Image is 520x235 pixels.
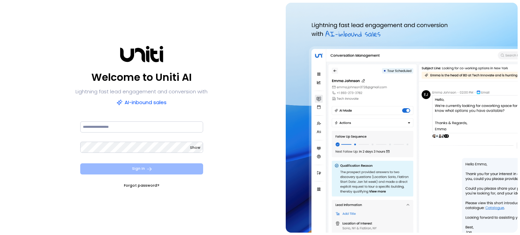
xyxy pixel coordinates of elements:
[80,163,203,174] button: Sign In
[124,182,159,189] a: Forgot password?
[190,144,200,151] button: Show
[91,69,192,86] p: Welcome to Uniti AI
[286,3,517,233] img: auth-hero.png
[116,98,167,107] p: AI-inbound sales
[190,145,200,150] span: Show
[75,87,208,96] p: Lightning fast lead engagement and conversion with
